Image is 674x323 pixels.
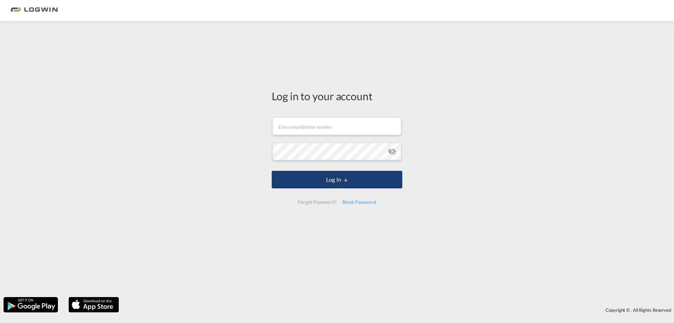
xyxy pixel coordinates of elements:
button: LOGIN [272,171,402,188]
img: apple.png [68,296,120,313]
md-icon: icon-eye-off [388,147,396,156]
img: bc73a0e0d8c111efacd525e4c8ad7d32.png [11,3,58,19]
input: Enter email/phone number [272,117,401,135]
div: Reset Password [339,196,379,208]
div: Copyright © . All Rights Reserved [123,304,674,316]
div: Log in to your account [272,89,402,103]
div: Forgot Password? [295,196,339,208]
img: google.png [3,296,59,313]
